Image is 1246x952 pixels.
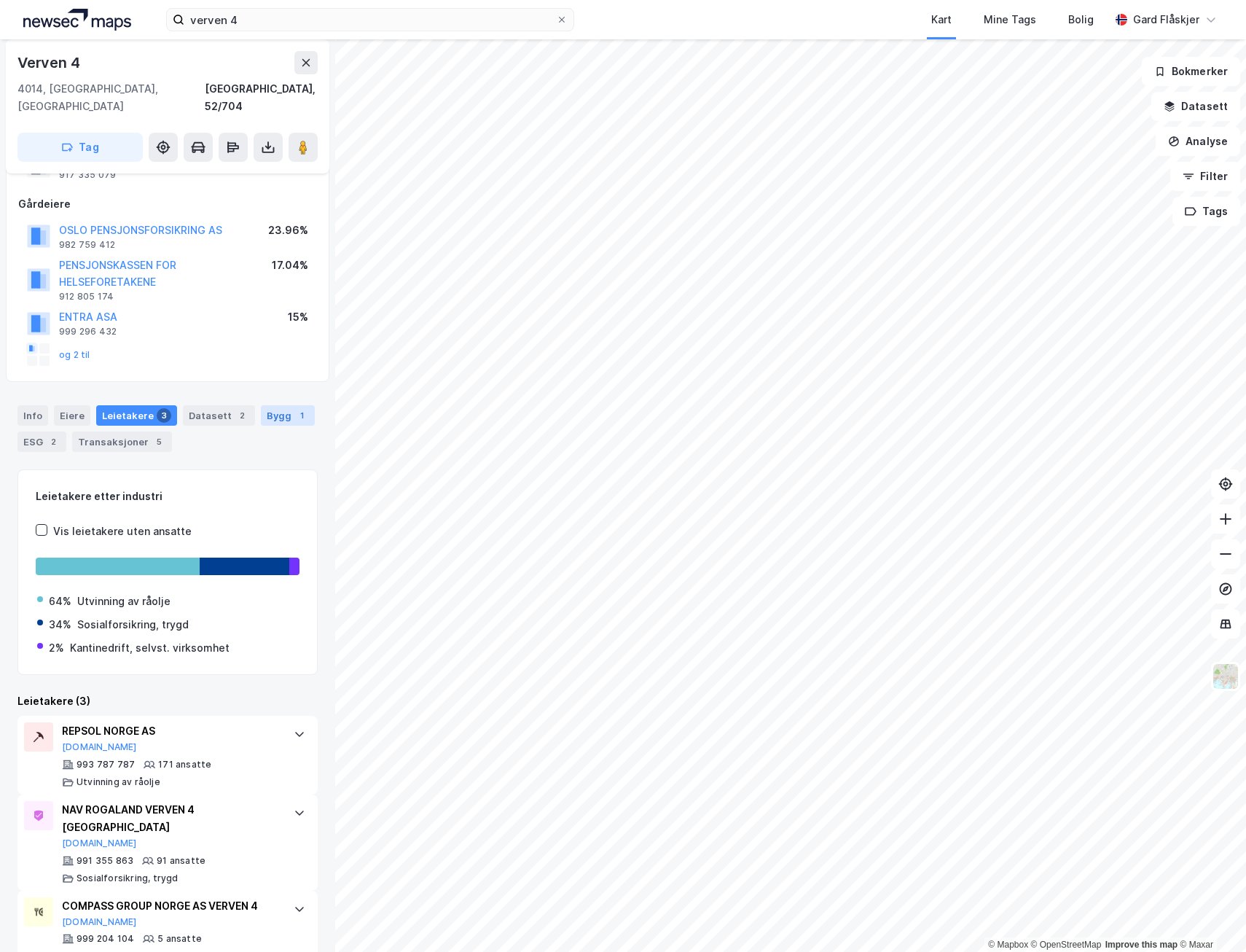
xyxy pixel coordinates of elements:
div: 999 204 104 [77,933,134,945]
div: 91 ansatte [157,855,205,867]
div: 912 805 174 [59,291,114,303]
div: Sosialforsikring, trygd [77,873,179,884]
div: 2 [46,434,60,449]
div: Bygg [261,405,315,426]
div: 34% [49,616,71,633]
div: REPSOL NORGE AS [62,722,279,740]
div: 64% [49,593,71,610]
div: 5 [152,434,166,449]
div: 1 [294,408,309,423]
button: Datasett [1151,92,1240,121]
div: 991 355 863 [77,855,133,867]
div: 993 787 787 [77,759,135,770]
div: COMPASS GROUP NORGE AS VERVEN 4 [62,897,279,915]
div: Datasett [183,405,255,426]
div: Mine Tags [984,11,1036,28]
div: 23.96% [268,222,308,239]
div: 15% [288,308,308,326]
button: Tag [17,133,143,162]
a: Improve this map [1105,940,1178,950]
div: 917 335 079 [59,169,116,181]
div: 4014, [GEOGRAPHIC_DATA], [GEOGRAPHIC_DATA] [17,80,205,115]
img: Z [1212,663,1239,690]
div: Sosialforsikring, trygd [77,616,189,633]
div: Utvinning av råolje [77,593,171,610]
button: Tags [1172,197,1240,226]
div: 2 [235,408,249,423]
div: Gard Flåskjer [1133,11,1199,28]
div: Info [17,405,48,426]
a: Mapbox [988,940,1028,950]
button: Analyse [1156,127,1240,156]
div: Leietakere [96,405,177,426]
div: Gårdeiere [18,195,317,213]
div: Kantinedrift, selvst. virksomhet [70,639,230,657]
div: Bolig [1068,11,1094,28]
div: 982 759 412 [59,239,115,251]
input: Søk på adresse, matrikkel, gårdeiere, leietakere eller personer [184,9,556,31]
div: 5 ansatte [157,933,202,945]
div: 3 [157,408,171,423]
div: ESG [17,432,66,452]
iframe: Chat Widget [1173,882,1246,952]
button: Bokmerker [1142,57,1240,86]
a: OpenStreetMap [1031,940,1102,950]
div: Kontrollprogram for chat [1173,882,1246,952]
div: 2% [49,639,64,657]
div: Kart [931,11,952,28]
button: [DOMAIN_NAME] [62,916,137,928]
div: Vis leietakere uten ansatte [53,523,192,540]
div: Verven 4 [17,51,82,74]
img: logo.a4113a55bc3d86da70a041830d287a7e.svg [23,9,131,31]
div: 999 296 432 [59,326,117,338]
div: [GEOGRAPHIC_DATA], 52/704 [205,80,318,115]
div: Leietakere (3) [17,692,318,710]
div: NAV ROGALAND VERVEN 4 [GEOGRAPHIC_DATA] [62,801,279,836]
button: Filter [1170,162,1240,191]
div: Leietakere etter industri [36,488,299,505]
div: Eiere [54,405,90,426]
button: [DOMAIN_NAME] [62,838,137,849]
div: Utvinning av råolje [77,776,160,788]
div: Transaksjoner [72,432,172,452]
button: [DOMAIN_NAME] [62,741,137,753]
div: 17.04% [272,257,308,274]
div: 171 ansatte [158,759,211,770]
